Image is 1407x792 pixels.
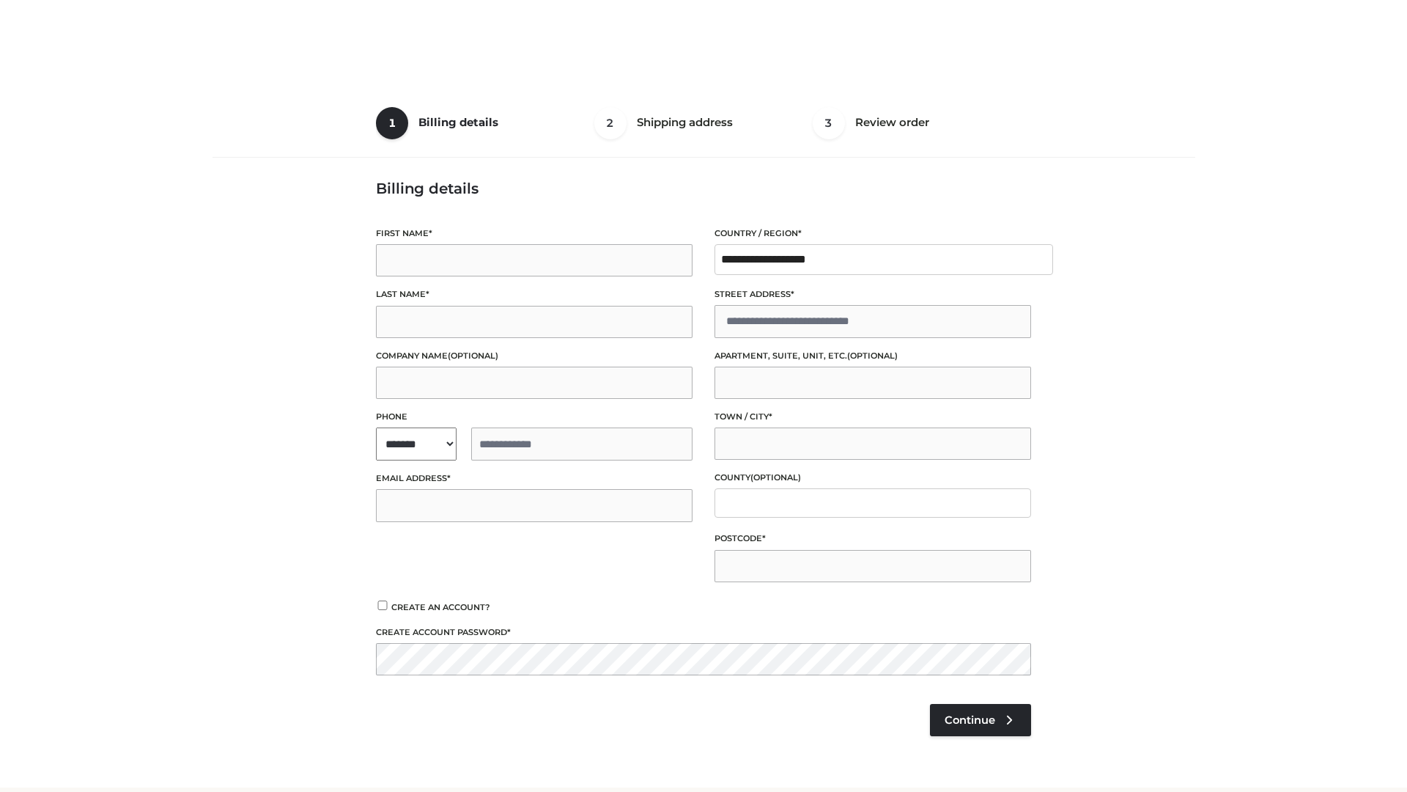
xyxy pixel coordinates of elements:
span: Continue [945,714,995,727]
span: Shipping address [637,115,733,129]
label: Apartment, suite, unit, etc. [714,349,1031,363]
label: Postcode [714,532,1031,546]
label: Email address [376,472,693,485]
label: Company name [376,349,693,363]
a: Continue [930,704,1031,736]
span: 1 [376,107,408,139]
span: 3 [813,107,845,139]
span: Billing details [418,115,498,129]
label: Country / Region [714,227,1031,241]
span: (optional) [750,472,801,483]
span: (optional) [448,351,498,361]
input: Create an account? [376,601,389,610]
label: County [714,471,1031,485]
span: Review order [855,115,929,129]
span: 2 [594,107,627,139]
span: Create an account? [391,602,490,612]
label: First name [376,227,693,241]
span: (optional) [847,351,898,361]
h3: Billing details [376,180,1031,197]
label: Create account password [376,626,1031,639]
label: Town / City [714,410,1031,424]
label: Street address [714,287,1031,301]
label: Last name [376,287,693,301]
label: Phone [376,410,693,424]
